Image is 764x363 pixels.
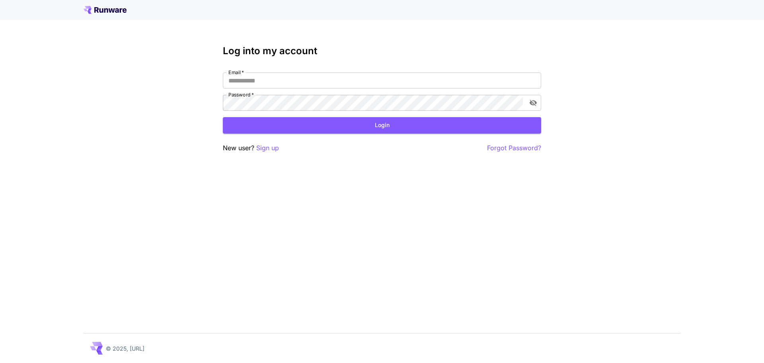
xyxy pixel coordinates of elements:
[228,69,244,76] label: Email
[106,344,144,353] p: © 2025, [URL]
[223,117,541,133] button: Login
[256,143,279,153] button: Sign up
[223,45,541,57] h3: Log into my account
[228,91,254,98] label: Password
[223,143,279,153] p: New user?
[487,143,541,153] button: Forgot Password?
[526,96,540,110] button: toggle password visibility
